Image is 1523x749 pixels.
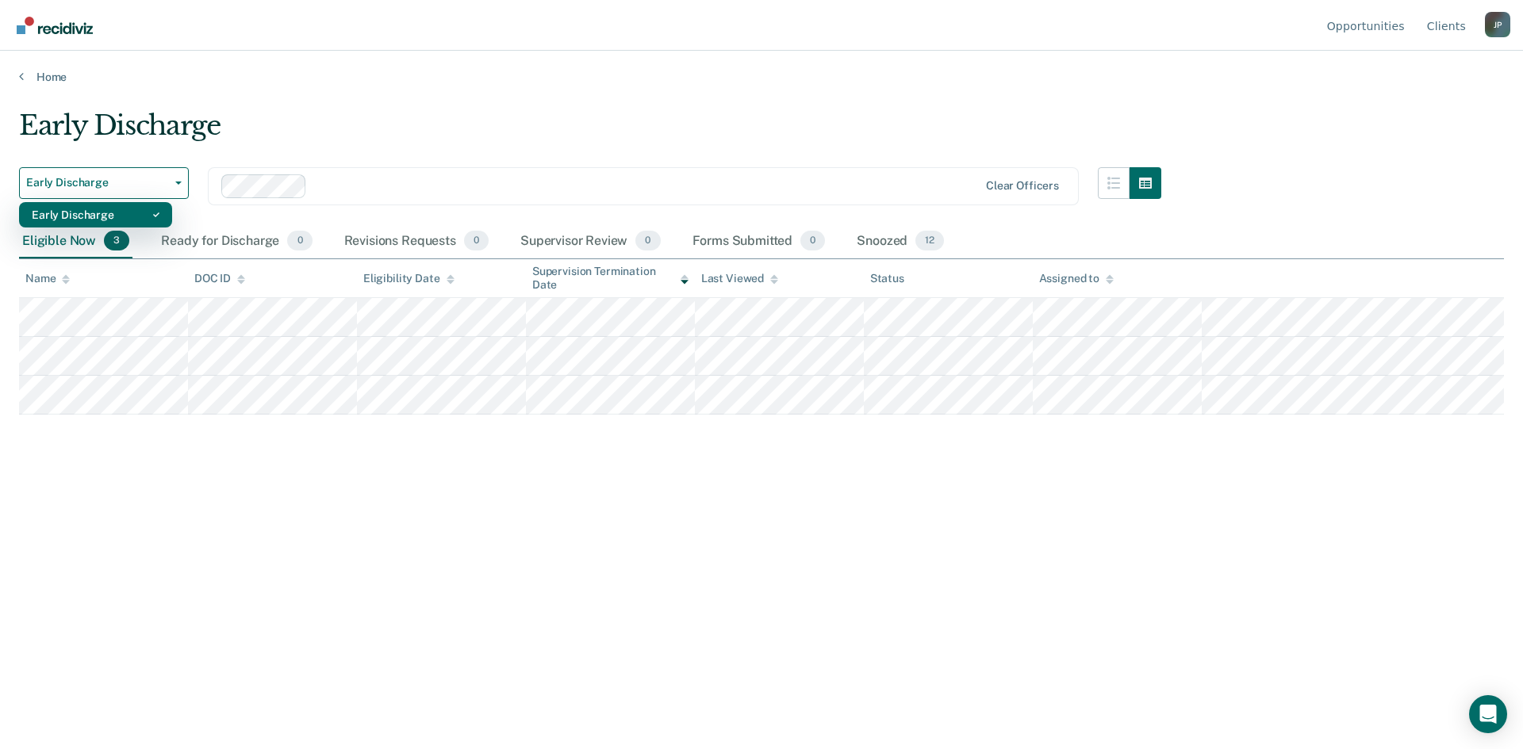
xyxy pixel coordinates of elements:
div: Early Discharge [32,202,159,227]
span: 3 [104,231,129,251]
div: Clear officers [986,179,1059,193]
div: J P [1485,12,1510,37]
a: Home [19,70,1504,84]
div: Status [870,272,904,285]
img: Recidiviz [17,17,93,34]
div: Open Intercom Messenger [1469,695,1507,733]
span: 12 [915,231,944,251]
div: Snoozed12 [854,224,947,259]
div: Ready for Discharge0 [158,224,315,259]
div: Supervisor Review0 [517,224,664,259]
div: Revisions Requests0 [341,224,492,259]
div: Last Viewed [701,272,778,285]
button: Early Discharge [19,167,189,199]
div: Supervision Termination Date [532,265,689,292]
div: Assigned to [1039,272,1114,285]
div: DOC ID [194,272,245,285]
div: Forms Submitted0 [689,224,829,259]
span: 0 [800,231,825,251]
span: 0 [635,231,660,251]
span: 0 [464,231,489,251]
span: 0 [287,231,312,251]
div: Eligibility Date [363,272,455,285]
div: Dropdown Menu [19,202,172,227]
div: Name [25,272,70,285]
div: Eligible Now3 [19,224,132,259]
div: Early Discharge [19,109,1161,155]
button: Profile dropdown button [1485,12,1510,37]
span: Early Discharge [26,176,169,189]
